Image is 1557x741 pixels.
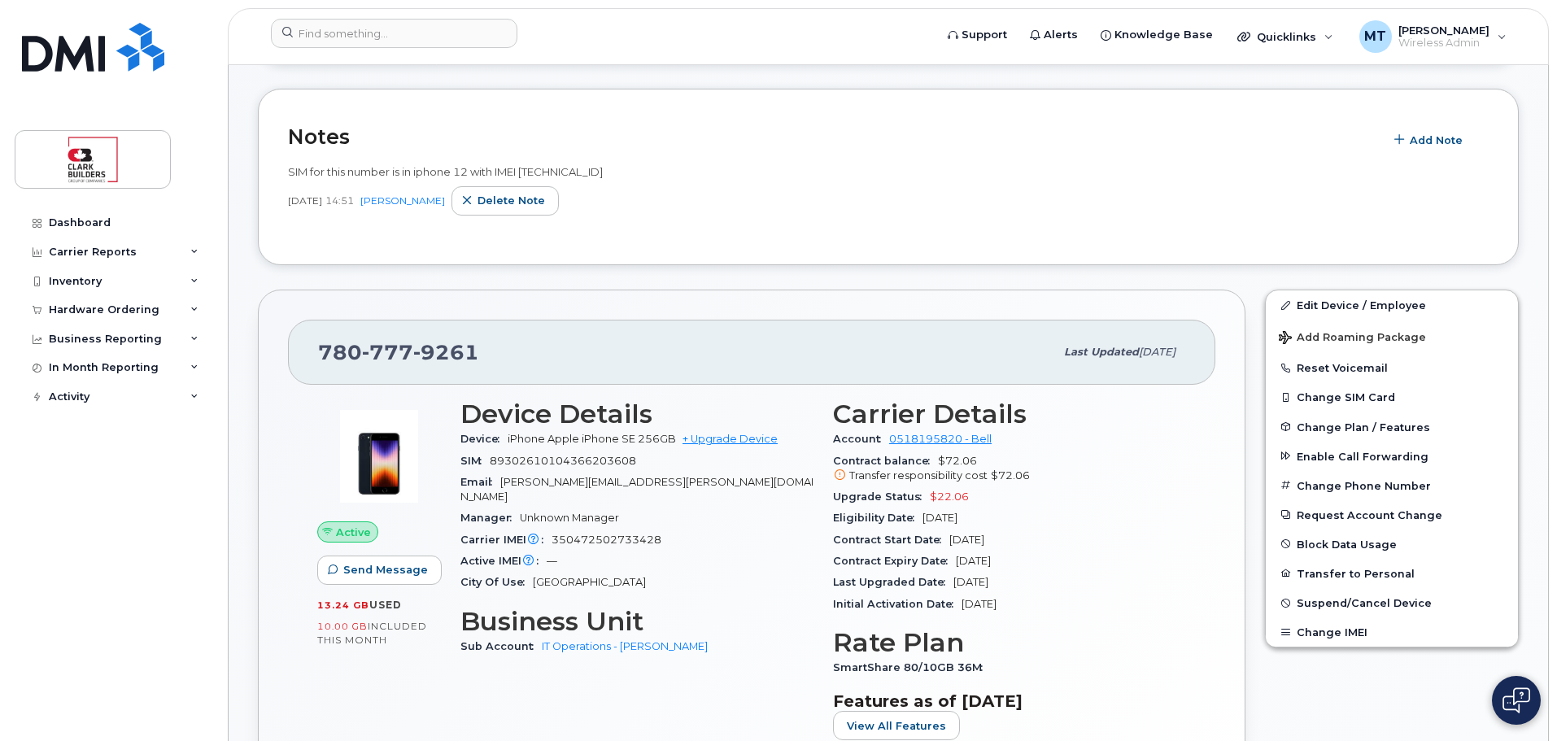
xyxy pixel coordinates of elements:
button: Request Account Change [1266,500,1518,530]
h3: Features as of [DATE] [833,691,1186,711]
span: [DATE] [949,534,984,546]
a: IT Operations - [PERSON_NAME] [542,640,708,652]
span: Send Message [343,562,428,578]
span: Contract Expiry Date [833,555,956,567]
button: Add Roaming Package [1266,320,1518,353]
button: Change Plan / Features [1266,412,1518,442]
span: Last Upgraded Date [833,576,953,588]
button: Change IMEI [1266,617,1518,647]
span: Add Note [1410,133,1463,148]
span: Quicklinks [1257,30,1316,43]
a: Edit Device / Employee [1266,290,1518,320]
button: Delete note [451,186,559,216]
span: 13.24 GB [317,599,369,611]
span: Contract Start Date [833,534,949,546]
span: 780 [318,340,479,364]
a: 0518195820 - Bell [889,433,992,445]
span: 14:51 [325,194,354,207]
h3: Rate Plan [833,628,1186,657]
span: 10.00 GB [317,621,368,632]
span: 350472502733428 [552,534,661,546]
span: Contract balance [833,455,938,467]
button: View All Features [833,711,960,740]
span: Add Roaming Package [1279,331,1426,347]
span: 89302610104366203608 [490,455,636,467]
a: Support [936,19,1018,51]
div: Michael Travis [1348,20,1518,53]
span: Manager [460,512,520,524]
span: [PERSON_NAME] [1398,24,1489,37]
span: Eligibility Date [833,512,922,524]
span: $72.06 [991,469,1030,482]
span: Alerts [1044,27,1078,43]
span: 9261 [413,340,479,364]
button: Transfer to Personal [1266,559,1518,588]
div: Quicklinks [1226,20,1345,53]
button: Suspend/Cancel Device [1266,588,1518,617]
span: 777 [362,340,413,364]
span: Delete note [478,193,545,208]
a: [PERSON_NAME] [360,194,445,207]
span: View All Features [847,718,946,734]
span: [DATE] [962,598,997,610]
span: Active [336,525,371,540]
input: Find something... [271,19,517,48]
span: [DATE] [1139,346,1175,358]
span: [PERSON_NAME][EMAIL_ADDRESS][PERSON_NAME][DOMAIN_NAME] [460,476,813,503]
span: [GEOGRAPHIC_DATA] [533,576,646,588]
span: Email [460,476,500,488]
span: SmartShare 80/10GB 36M [833,661,991,673]
span: Enable Call Forwarding [1297,450,1428,462]
span: [DATE] [956,555,991,567]
span: used [369,599,402,611]
span: $72.06 [833,455,1186,484]
h3: Carrier Details [833,399,1186,429]
span: — [547,555,557,567]
h3: Device Details [460,399,813,429]
button: Reset Voicemail [1266,353,1518,382]
span: Sub Account [460,640,542,652]
span: [DATE] [288,194,322,207]
button: Enable Call Forwarding [1266,442,1518,471]
a: Alerts [1018,19,1089,51]
button: Add Note [1384,125,1476,155]
span: SIM for this number is in iphone 12 with IMEI [TECHNICAL_ID] [288,165,603,178]
span: Knowledge Base [1114,27,1213,43]
span: Change Plan / Features [1297,421,1430,433]
h2: Notes [288,124,1376,149]
span: [DATE] [922,512,957,524]
span: Initial Activation Date [833,598,962,610]
a: Knowledge Base [1089,19,1224,51]
span: included this month [317,620,427,647]
span: Active IMEI [460,555,547,567]
span: [DATE] [953,576,988,588]
span: Wireless Admin [1398,37,1489,50]
span: Device [460,433,508,445]
button: Send Message [317,556,442,585]
span: Transfer responsibility cost [849,469,988,482]
img: image20231002-3703462-10zne2t.jpeg [330,408,428,505]
span: Suspend/Cancel Device [1297,597,1432,609]
span: Unknown Manager [520,512,619,524]
span: Upgrade Status [833,490,930,503]
span: Account [833,433,889,445]
span: Support [962,27,1007,43]
button: Block Data Usage [1266,530,1518,559]
img: Open chat [1502,687,1530,713]
span: City Of Use [460,576,533,588]
h3: Business Unit [460,607,813,636]
span: iPhone Apple iPhone SE 256GB [508,433,676,445]
span: Last updated [1064,346,1139,358]
span: $22.06 [930,490,969,503]
span: Carrier IMEI [460,534,552,546]
button: Change Phone Number [1266,471,1518,500]
a: + Upgrade Device [683,433,778,445]
span: MT [1364,27,1386,46]
button: Change SIM Card [1266,382,1518,412]
span: SIM [460,455,490,467]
